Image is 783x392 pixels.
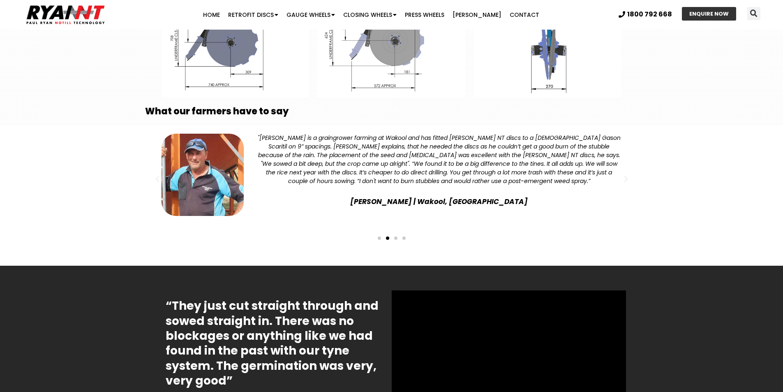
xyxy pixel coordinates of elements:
[506,7,543,23] a: Contact
[152,7,590,23] nav: Menu
[401,7,448,23] a: Press Wheels
[199,7,224,23] a: Home
[619,11,672,18] a: 1800 792 668
[394,237,397,240] span: Go to slide 3
[157,130,626,245] div: Slides
[682,7,736,21] a: ENQUIRE NOW
[256,134,622,186] div: "[PERSON_NAME] is a graingrower farming at Wakool and has fitted [PERSON_NAME] NT discs to a [DEM...
[153,175,162,183] div: Previous slide
[166,299,383,388] h2: “They just cut straight through and sowed straight in. There was no blockages or anything like we...
[25,2,107,28] img: Ryan NT logo
[224,7,282,23] a: Retrofit Discs
[689,11,729,16] span: ENQUIRE NOW
[282,7,339,23] a: Gauge Wheels
[622,175,630,183] div: Next slide
[747,7,760,20] div: Search
[448,7,506,23] a: [PERSON_NAME]
[256,196,622,207] span: [PERSON_NAME] | Wakool, [GEOGRAPHIC_DATA]
[402,237,406,240] span: Go to slide 4
[145,106,638,118] h2: What our farmers have to say
[378,237,381,240] span: Go to slide 1
[162,134,244,216] img: Rob Walker | Wakool, NSW
[157,130,626,229] div: 2 / 4
[627,11,672,18] span: 1800 792 668
[386,237,389,240] span: Go to slide 2
[339,7,401,23] a: Closing Wheels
